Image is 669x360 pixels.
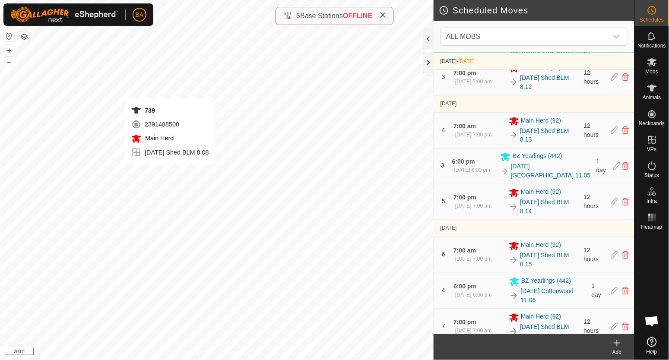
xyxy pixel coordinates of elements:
span: 6 [442,251,446,258]
span: 4 [442,287,446,294]
span: 7:00 pm [454,319,477,326]
div: - [454,327,492,335]
span: - [457,58,475,64]
img: To [509,327,519,336]
span: Mobs [646,69,658,74]
div: - [454,78,492,85]
div: - [454,131,492,139]
span: Main Herd (92) [521,241,561,251]
span: 7:00 am [454,247,476,254]
a: [DATE] Shed BLM 8.12 [520,73,579,92]
span: [DATE] 7:00 am [456,203,492,209]
span: ALL MOBS [446,33,480,40]
a: [DATE] [GEOGRAPHIC_DATA] 11.05 [511,162,591,180]
span: Base Stations [300,12,343,19]
span: 7:00 am [454,123,476,129]
span: [DATE] 7:00 am [456,79,492,85]
div: - [453,167,491,174]
span: 3 [442,73,446,80]
span: [DATE] [441,225,457,231]
div: Add [600,348,634,356]
span: 5 [442,198,446,205]
a: [DATE] Shed BLM 8.14 [520,198,579,216]
span: 12 hours [584,69,599,85]
img: To [501,167,509,176]
span: [DATE] 7:00 am [456,328,492,334]
span: 4 [442,126,446,133]
span: 12 hours [584,194,599,210]
img: Gallagher Logo [10,7,118,22]
span: Main Herd (92) [521,116,561,126]
span: 3 [441,162,445,169]
span: 6:00 pm [454,283,477,290]
span: VPs [647,147,656,152]
span: BA [136,10,144,19]
span: OFFLINE [343,12,372,19]
div: - [454,202,492,210]
a: Privacy Policy [183,349,215,357]
div: 739 [131,105,209,116]
div: - [454,291,492,299]
img: To [509,130,519,140]
div: - [454,256,492,263]
span: Help [647,349,657,354]
span: 1 day [596,158,606,174]
button: + [4,45,14,56]
span: 5 [296,12,300,19]
span: Heatmap [641,224,663,230]
div: 2391488500 [131,119,209,129]
span: Infra [647,199,657,204]
img: To [509,77,519,87]
span: [DATE] 7:00 pm [456,132,492,138]
div: [DATE] Shed BLM 8.08 [131,147,209,158]
img: To [510,291,520,301]
a: Help [635,334,669,358]
span: BZ Yearlings (442) [522,277,571,287]
span: Notifications [638,43,666,48]
button: Map Layers [19,32,29,42]
a: [DATE] Cottonwood 11.06 [521,287,587,305]
span: [DATE] 6:00 pm [454,167,491,174]
button: Reset Map [4,31,14,41]
div: dropdown trigger [608,28,625,45]
span: 6:00 pm [453,158,476,165]
a: [DATE] Shed BLM 8.15 [520,251,579,269]
span: [DATE] [441,58,457,64]
span: 1 day [592,283,602,299]
img: To [509,255,519,265]
span: BZ Yearlings (442) [513,152,562,162]
img: To [509,202,519,212]
h2: Scheduled Moves [439,5,634,16]
span: Neckbands [639,121,665,126]
span: ALL MOBS [443,28,608,45]
span: Schedules [640,17,664,22]
span: 12 hours [584,319,599,335]
a: [DATE] Shed BLM 8.13 [520,126,579,145]
span: Main Herd (92) [521,188,561,198]
a: Open chat [639,308,665,334]
span: 12 hours [584,247,599,263]
span: [DATE] [459,58,475,64]
span: [DATE] 7:00 pm [456,256,492,262]
span: 7:00 pm [454,69,477,76]
span: Status [644,173,659,178]
span: 7:00 pm [454,194,477,201]
span: [DATE] 6:00 pm [456,292,492,298]
span: 12 hours [584,122,599,138]
span: Main Herd [143,135,174,142]
span: Animals [643,95,661,100]
button: – [4,57,14,67]
a: [DATE] Shed BLM 8.16 [520,323,579,341]
span: Main Herd (92) [521,313,561,323]
span: [DATE] [441,101,457,107]
a: Contact Us [225,349,251,357]
span: 7 [442,323,446,330]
